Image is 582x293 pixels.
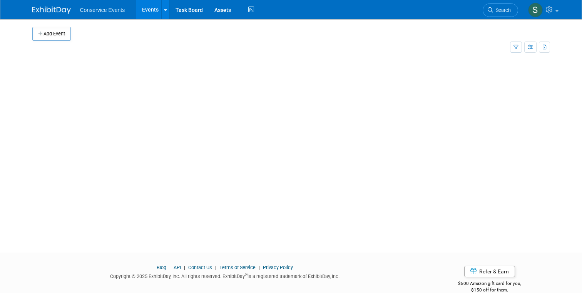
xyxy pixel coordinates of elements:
[182,265,187,270] span: |
[429,275,550,293] div: $500 Amazon gift card for you,
[528,3,543,17] img: Savannah Doctor
[245,273,248,277] sup: ®
[213,265,218,270] span: |
[188,265,212,270] a: Contact Us
[464,266,515,277] a: Refer & Earn
[219,265,256,270] a: Terms of Service
[167,265,172,270] span: |
[263,265,293,270] a: Privacy Policy
[257,265,262,270] span: |
[32,7,71,14] img: ExhibitDay
[32,271,418,280] div: Copyright © 2025 ExhibitDay, Inc. All rights reserved. ExhibitDay is a registered trademark of Ex...
[483,3,518,17] a: Search
[32,27,71,41] button: Add Event
[493,7,511,13] span: Search
[80,7,125,13] span: Conservice Events
[174,265,181,270] a: API
[157,265,166,270] a: Blog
